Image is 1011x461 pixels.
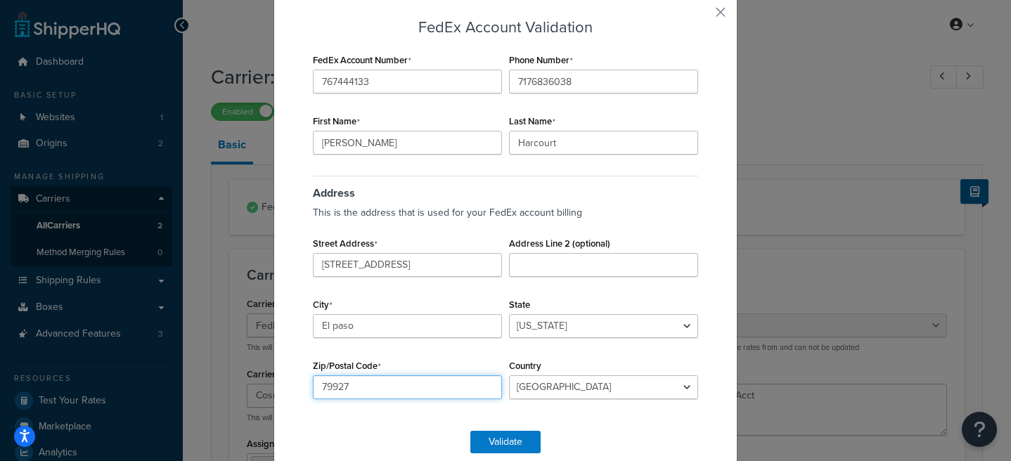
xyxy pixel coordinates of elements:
label: Last Name [509,116,555,127]
label: Address Line 2 (optional) [509,238,610,249]
label: Zip/Postal Code [313,361,381,372]
label: Country [509,361,541,371]
label: Street Address [313,238,378,249]
h3: Address [313,176,698,200]
label: First Name [313,116,360,127]
label: Phone Number [509,55,573,66]
button: Validate [470,431,541,453]
h3: FedEx Account Validation [309,19,702,36]
label: State [509,299,530,310]
p: This is the address that is used for your FedEx account billing [313,203,698,223]
label: FedEx Account Number [313,55,411,66]
label: City [313,299,333,311]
